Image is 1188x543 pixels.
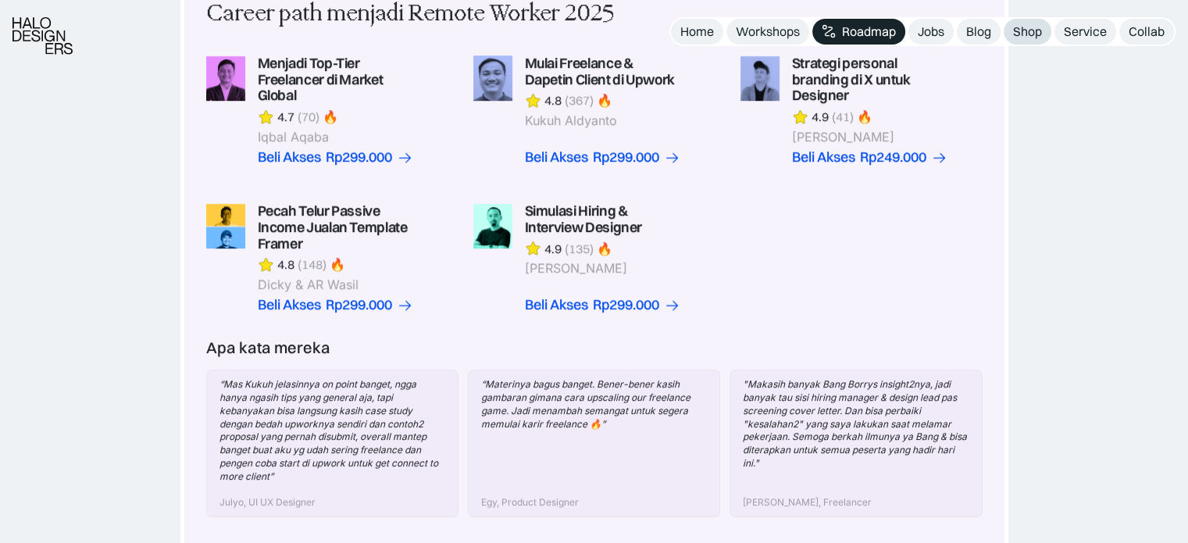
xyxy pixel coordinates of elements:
div: Rp299.000 [326,297,392,313]
div: Rp299.000 [593,149,659,166]
a: Jobs [908,19,954,45]
div: Workshops [736,23,800,40]
div: Rp299.000 [326,149,392,166]
div: "Makasih banyak Bang Borrys insight2nya, jadi banyak tau sisi hiring manager & design lead pas sc... [743,378,969,470]
div: Apa kata mereka [206,338,330,357]
a: Roadmap [812,19,905,45]
div: Rp249.000 [860,149,926,166]
div: Beli Akses [258,297,321,313]
div: Beli Akses [525,297,588,313]
div: Egy, Product Designer [481,496,579,509]
div: Beli Akses [525,149,588,166]
div: Service [1064,23,1107,40]
a: Workshops [726,19,809,45]
div: Blog [966,23,991,40]
div: Beli Akses [258,149,321,166]
a: Beli AksesRp249.000 [792,149,947,166]
a: Beli AksesRp299.000 [258,149,413,166]
div: Rp299.000 [593,297,659,313]
a: Blog [957,19,1001,45]
div: Collab [1129,23,1165,40]
div: Jobs [918,23,944,40]
a: Beli AksesRp299.000 [258,297,413,313]
div: Home [680,23,714,40]
div: “Mas Kukuh jelasinnya on point banget, ngga hanya ngasih tips yang general aja, tapi kebanyakan b... [219,378,445,483]
div: Shop [1013,23,1042,40]
div: Julyo, UI UX Designer [219,496,316,509]
div: [PERSON_NAME], Freelancer [743,496,872,509]
div: “Materinya bagus banget. Bener-bener kasih gambaran gimana cara upscaling our freelance game. Jad... [481,378,707,430]
a: Beli AksesRp299.000 [525,297,680,313]
a: Shop [1004,19,1051,45]
a: Collab [1119,19,1174,45]
a: Beli AksesRp299.000 [525,149,680,166]
div: Beli Akses [792,149,855,166]
div: Roadmap [842,23,896,40]
a: Service [1054,19,1116,45]
a: Home [671,19,723,45]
